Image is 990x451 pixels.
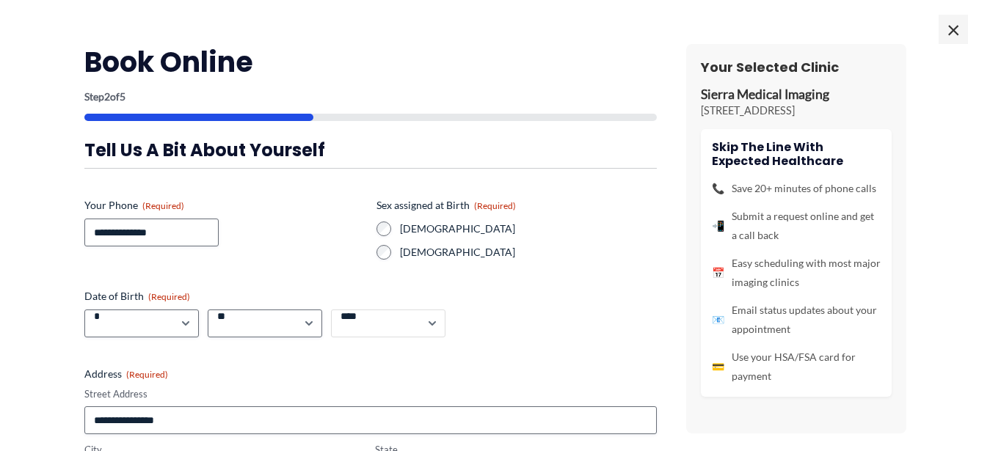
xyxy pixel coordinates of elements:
[84,92,657,102] p: Step of
[376,198,516,213] legend: Sex assigned at Birth
[701,87,892,103] p: Sierra Medical Imaging
[104,90,110,103] span: 2
[84,44,657,80] h2: Book Online
[126,369,168,380] span: (Required)
[84,139,657,161] h3: Tell us a bit about yourself
[400,245,657,260] label: [DEMOGRAPHIC_DATA]
[712,179,724,198] span: 📞
[712,301,881,339] li: Email status updates about your appointment
[712,348,881,386] li: Use your HSA/FSA card for payment
[120,90,125,103] span: 5
[84,289,190,304] legend: Date of Birth
[712,140,881,168] h4: Skip the line with Expected Healthcare
[148,291,190,302] span: (Required)
[84,198,365,213] label: Your Phone
[142,200,184,211] span: (Required)
[712,216,724,235] span: 📲
[84,387,657,401] label: Street Address
[84,367,168,381] legend: Address
[712,263,724,282] span: 📅
[712,207,881,245] li: Submit a request online and get a call back
[701,59,892,76] h3: Your Selected Clinic
[400,221,657,236] label: [DEMOGRAPHIC_DATA]
[939,15,968,44] span: ×
[712,310,724,329] span: 📧
[712,357,724,376] span: 💳
[701,103,892,118] p: [STREET_ADDRESS]
[712,254,881,292] li: Easy scheduling with most major imaging clinics
[474,200,516,211] span: (Required)
[712,179,881,198] li: Save 20+ minutes of phone calls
